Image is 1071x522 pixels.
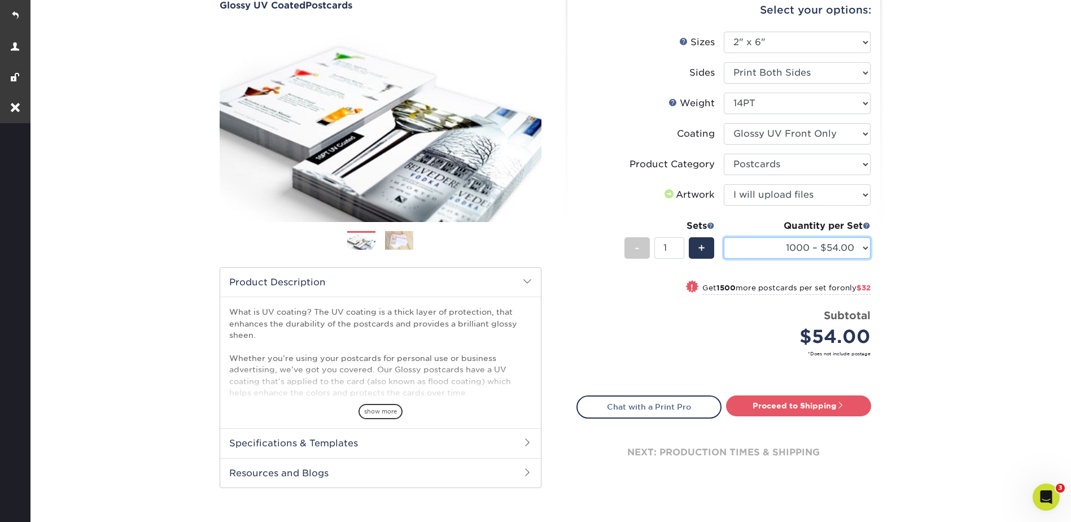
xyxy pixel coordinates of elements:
[724,219,871,233] div: Quantity per Set
[220,12,541,234] img: Glossy UV Coated 01
[220,428,541,458] h2: Specifications & Templates
[220,268,541,297] h2: Product Description
[1033,484,1060,511] iframe: Intercom live chat
[576,395,722,418] a: Chat with a Print Pro
[690,281,693,293] span: !
[347,232,375,251] img: Postcards 01
[698,240,705,256] span: +
[662,188,715,202] div: Artwork
[716,284,736,292] strong: 1500
[856,284,871,292] span: $32
[630,158,715,171] div: Product Category
[668,97,715,110] div: Weight
[702,284,871,295] small: Get more postcards per set for
[635,240,640,256] span: -
[624,219,715,233] div: Sets
[220,458,541,488] h2: Resources and Blogs
[359,404,403,419] span: show more
[677,127,715,141] div: Coating
[732,323,871,350] div: $54.00
[689,66,715,80] div: Sides
[824,309,871,321] strong: Subtotal
[1056,484,1065,493] span: 3
[576,419,871,486] div: next: production times & shipping
[679,36,715,49] div: Sizes
[840,284,871,292] span: only
[385,230,413,250] img: Postcards 02
[585,350,871,357] small: *Does not include postage
[726,395,871,416] a: Proceed to Shipping
[229,306,532,479] p: What is UV coating? The UV coating is a thick layer of protection, that enhances the durability o...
